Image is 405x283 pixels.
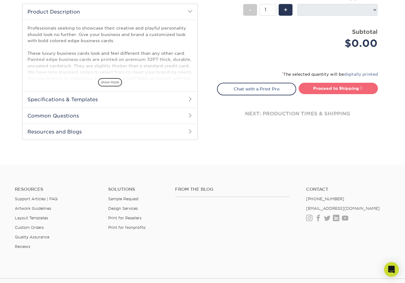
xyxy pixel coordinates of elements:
div: Open Intercom Messenger [384,262,399,277]
a: Contact [306,187,390,192]
a: Support Articles | FAQ [15,197,58,201]
a: Print for Nonprofits [108,225,145,230]
p: Professionals seeking to showcase their creative and playful personality should look no further. ... [27,25,193,144]
a: Quality Assurance [15,235,49,239]
a: Artwork Guidelines [15,206,51,211]
span: - [249,5,252,14]
h2: Product Description [22,4,198,20]
span: show more [98,78,122,86]
a: digitally printed [344,72,378,77]
h4: Solutions [108,187,166,192]
a: Layout Templates [15,216,48,220]
small: The selected quantity will be [282,72,378,77]
h4: From the Blog [175,187,289,192]
h2: Resources and Blogs [22,124,198,140]
a: Custom Orders [15,225,44,230]
a: Chat with a Print Pro [217,83,296,95]
h2: Specifications & Templates [22,91,198,107]
a: [EMAIL_ADDRESS][DOMAIN_NAME] [306,206,380,211]
h2: Common Questions [22,108,198,124]
span: + [284,5,288,14]
a: Design Services [108,206,138,211]
div: next: production times & shipping [217,95,378,132]
strong: Subtotal [352,28,378,35]
a: Print for Resellers [108,216,141,220]
a: [PHONE_NUMBER] [306,197,344,201]
div: $0.00 [302,36,378,51]
a: Sample Request [108,197,139,201]
a: Reviews [15,244,30,249]
h4: Resources [15,187,99,192]
a: Proceed to Shipping [299,83,378,94]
